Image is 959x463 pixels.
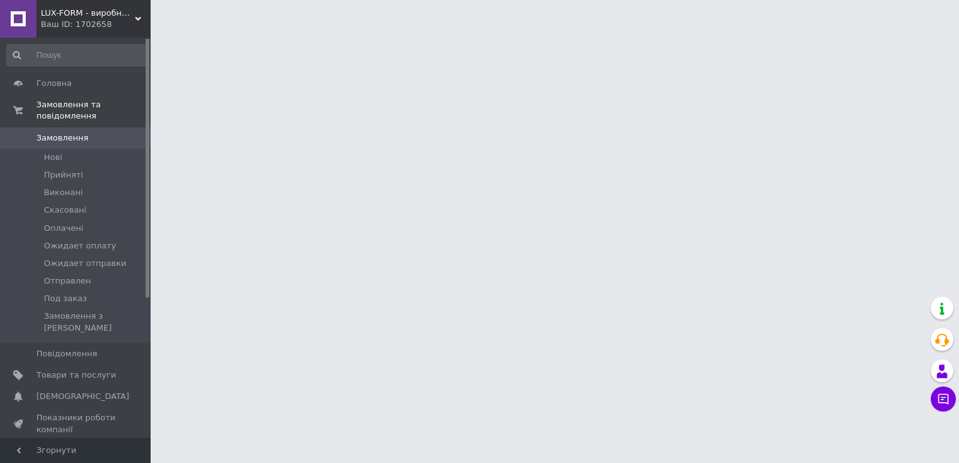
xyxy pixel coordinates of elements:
[44,293,87,304] span: Под заказ
[36,391,129,402] span: [DEMOGRAPHIC_DATA]
[36,348,97,359] span: Повідомлення
[41,8,135,19] span: LUX-FORM - виробник уніформи для персоналу всіх галузей
[44,205,87,216] span: Скасовані
[36,99,151,122] span: Замовлення та повідомлення
[931,386,956,412] button: Чат з покупцем
[44,169,83,181] span: Прийняті
[44,152,62,163] span: Нові
[36,412,116,435] span: Показники роботи компанії
[6,44,148,67] input: Пошук
[36,370,116,381] span: Товари та послуги
[36,78,72,89] span: Головна
[44,275,91,287] span: Отправлен
[36,132,88,144] span: Замовлення
[44,311,147,333] span: Замовлення з [PERSON_NAME]
[44,223,83,234] span: Оплачені
[44,258,126,269] span: Ожидает отправки
[44,187,83,198] span: Виконані
[41,19,151,30] div: Ваш ID: 1702658
[44,240,116,252] span: Ожидает оплату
